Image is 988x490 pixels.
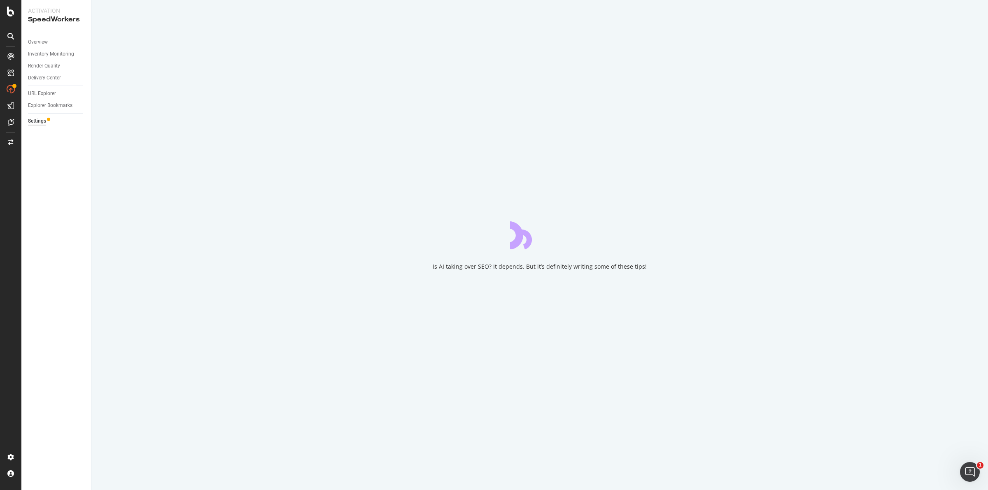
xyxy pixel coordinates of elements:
[28,62,85,70] a: Render Quality
[28,117,46,125] div: Settings
[28,7,84,15] div: Activation
[28,38,48,46] div: Overview
[28,50,74,58] div: Inventory Monitoring
[28,62,60,70] div: Render Quality
[28,89,85,98] a: URL Explorer
[28,74,61,82] div: Delivery Center
[433,262,647,271] div: Is AI taking over SEO? It depends. But it’s definitely writing some of these tips!
[510,220,569,249] div: animation
[28,89,56,98] div: URL Explorer
[977,462,983,469] span: 1
[28,15,84,24] div: SpeedWorkers
[28,50,85,58] a: Inventory Monitoring
[28,101,85,110] a: Explorer Bookmarks
[28,117,85,125] a: Settings
[28,38,85,46] a: Overview
[28,74,85,82] a: Delivery Center
[28,101,72,110] div: Explorer Bookmarks
[960,462,980,482] iframe: Intercom live chat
